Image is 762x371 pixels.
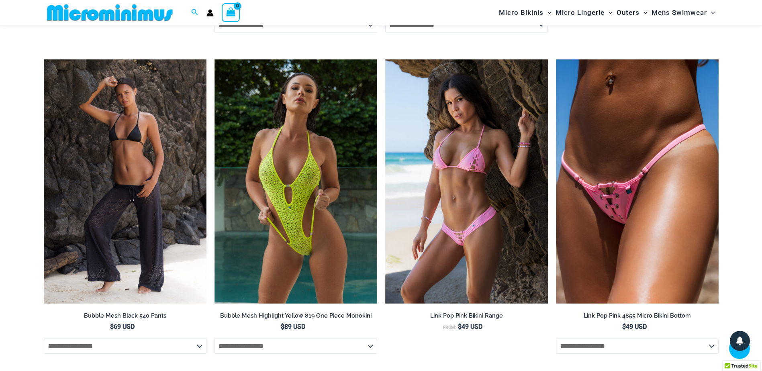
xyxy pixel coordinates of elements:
bdi: 89 USD [281,323,305,330]
span: Micro Lingerie [556,2,605,23]
span: $ [622,323,626,330]
span: Outers [617,2,639,23]
img: Bubble Mesh Highlight Yellow 819 One Piece 02 [215,59,377,304]
h2: Link Pop Pink Bikini Range [385,312,548,320]
h2: Bubble Mesh Highlight Yellow 819 One Piece Monokini [215,312,377,320]
span: Micro Bikinis [499,2,543,23]
span: $ [110,323,114,330]
img: Link Pop Pink 4855 Bottom 01 [556,59,719,304]
a: Account icon link [206,9,214,16]
nav: Site Navigation [496,1,719,24]
img: Link Pop Pink 3070 Top 4955 Bottom 01 [385,59,548,304]
span: $ [281,323,284,330]
bdi: 49 USD [458,323,482,330]
span: Menu Toggle [639,2,648,23]
span: $ [458,323,462,330]
h2: Bubble Mesh Black 540 Pants [44,312,206,320]
a: Link Pop Pink 4855 Micro Bikini Bottom [556,312,719,322]
a: Bubble Mesh Highlight Yellow 819 One Piece Monokini [215,312,377,322]
span: Menu Toggle [543,2,552,23]
a: Bubble Mesh Highlight Yellow 819 One Piece 02Bubble Mesh Highlight Yellow 819 One Piece 06Bubble ... [215,59,377,304]
span: Menu Toggle [707,2,715,23]
a: Micro LingerieMenu ToggleMenu Toggle [554,2,615,23]
bdi: 49 USD [622,323,647,330]
img: MM SHOP LOGO FLAT [44,4,176,22]
a: Link Pop Pink 4855 Bottom 01Link Pop Pink 3070 Top 4855 Bottom 03Link Pop Pink 3070 Top 4855 Bott... [556,59,719,304]
bdi: 69 USD [110,323,135,330]
a: Bubble Mesh Black 540 Pants [44,312,206,322]
a: View Shopping Cart, empty [222,3,240,22]
h2: Link Pop Pink 4855 Micro Bikini Bottom [556,312,719,320]
a: Link Pop Pink 3070 Top 4955 Bottom 01Link Pop Pink 3070 Top 4955 Bottom 02Link Pop Pink 3070 Top ... [385,59,548,304]
a: Micro BikinisMenu ToggleMenu Toggle [497,2,554,23]
a: Link Pop Pink Bikini Range [385,312,548,322]
span: Menu Toggle [605,2,613,23]
a: Mens SwimwearMenu ToggleMenu Toggle [650,2,717,23]
img: Bubble Mesh Black 540 Pants 01 [44,59,206,304]
span: From: [443,325,456,330]
span: Mens Swimwear [652,2,707,23]
a: Bubble Mesh Black 540 Pants 01Bubble Mesh Black 540 Pants 03Bubble Mesh Black 540 Pants 03 [44,59,206,304]
a: Search icon link [191,8,198,18]
a: OutersMenu ToggleMenu Toggle [615,2,650,23]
